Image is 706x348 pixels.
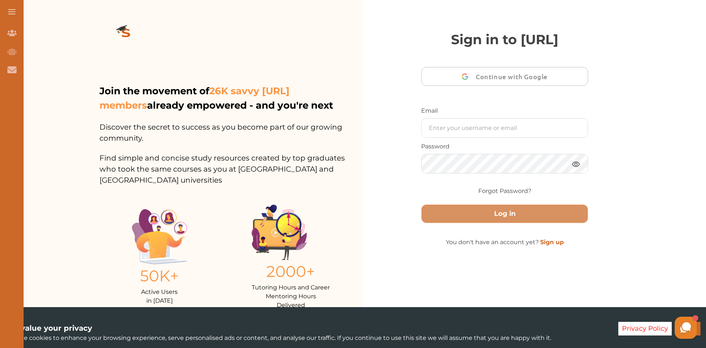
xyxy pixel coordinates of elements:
[529,315,699,341] iframe: HelpCrunch
[476,68,551,85] span: Continue with Google
[252,205,307,260] img: Group%201403.ccdcecb8.png
[421,67,588,86] button: Continue with Google
[132,209,187,264] img: Illustration.25158f3c.png
[99,144,362,186] p: Find simple and concise study resources created by top graduates who took the same courses as you...
[252,283,330,310] p: Tutoring Hours and Career Mentoring Hours Delivered
[99,84,361,113] p: Join the movement of already empowered - and you're next
[6,323,607,342] div: We use cookies to enhance your browsing experience, serve personalised ads or content, and analys...
[99,113,362,144] p: Discover the secret to success as you become part of our growing community.
[422,119,588,137] input: Enter your username or email
[421,238,588,247] p: You don't have an account yet?
[421,142,588,151] p: Password
[132,288,187,305] p: Active Users in [DATE]
[252,260,330,283] p: 2000+
[572,159,580,169] img: eye.3286bcf0.webp
[421,106,588,115] p: Email
[132,264,187,288] p: 50K+
[421,29,588,49] p: Sign in to [URL]
[478,187,531,196] a: Forgot Password?
[421,204,588,223] button: Log in
[540,239,564,246] a: Sign up
[99,13,153,55] img: logo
